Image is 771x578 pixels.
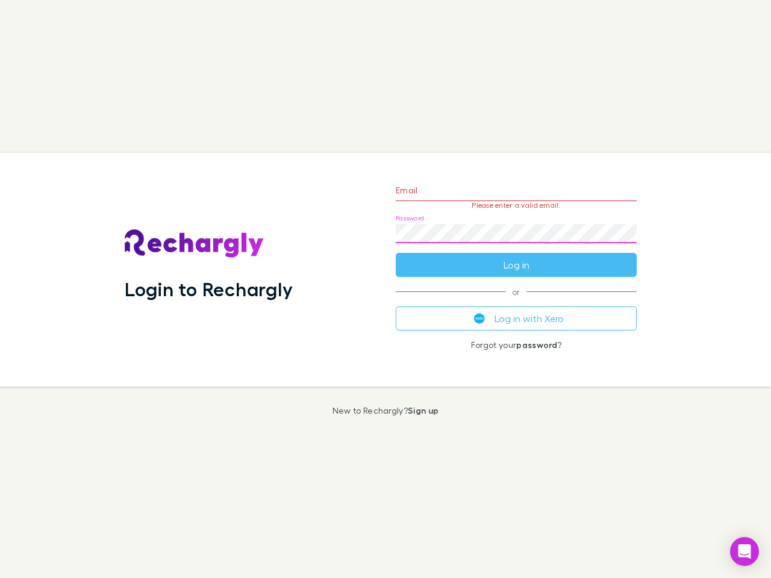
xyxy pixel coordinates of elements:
[332,406,439,415] p: New to Rechargly?
[396,306,637,331] button: Log in with Xero
[125,229,264,258] img: Rechargly's Logo
[125,278,293,300] h1: Login to Rechargly
[396,253,637,277] button: Log in
[396,214,424,223] label: Password
[516,340,557,350] a: password
[408,405,439,415] a: Sign up
[730,537,759,566] div: Open Intercom Messenger
[396,201,637,210] p: Please enter a valid email.
[474,313,485,324] img: Xero's logo
[396,340,637,350] p: Forgot your ?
